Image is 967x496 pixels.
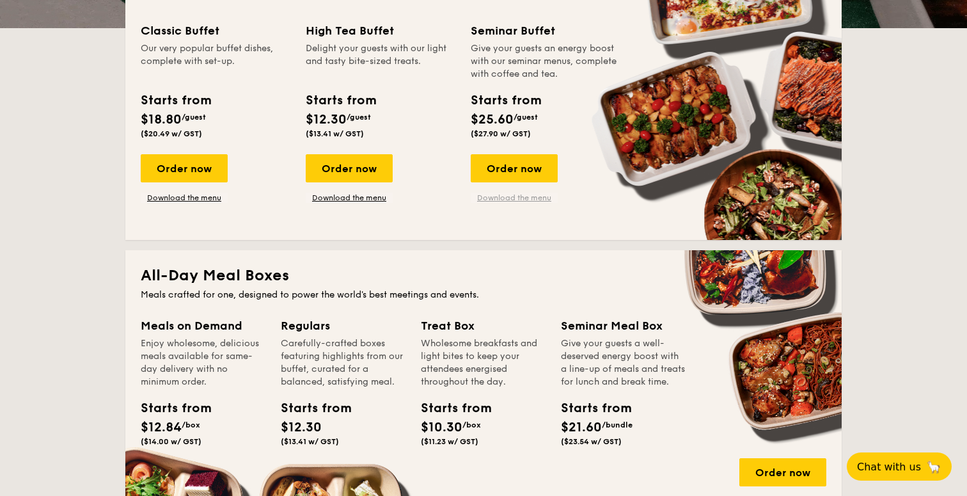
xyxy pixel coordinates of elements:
div: Starts from [306,91,375,110]
div: Wholesome breakfasts and light bites to keep your attendees energised throughout the day. [421,337,546,388]
div: Starts from [421,399,478,418]
span: $21.60 [561,420,602,435]
div: Delight your guests with our light and tasty bite-sized treats. [306,42,455,81]
div: Starts from [561,399,618,418]
div: Seminar Buffet [471,22,620,40]
div: Order now [141,154,228,182]
div: Carefully-crafted boxes featuring highlights from our buffet, curated for a balanced, satisfying ... [281,337,405,388]
div: Starts from [141,399,198,418]
span: /guest [182,113,206,122]
span: ($11.23 w/ GST) [421,437,478,446]
span: Chat with us [857,461,921,473]
div: Give your guests a well-deserved energy boost with a line-up of meals and treats for lunch and br... [561,337,686,388]
div: Our very popular buffet dishes, complete with set-up. [141,42,290,81]
div: Order now [471,154,558,182]
div: Starts from [281,399,338,418]
span: /guest [347,113,371,122]
a: Download the menu [141,193,228,203]
span: 🦙 [926,460,941,474]
span: $12.84 [141,420,182,435]
span: $12.30 [281,420,322,435]
span: ($23.54 w/ GST) [561,437,622,446]
span: /guest [514,113,538,122]
span: $18.80 [141,112,182,127]
div: Starts from [471,91,540,110]
div: Starts from [141,91,210,110]
div: Enjoy wholesome, delicious meals available for same-day delivery with no minimum order. [141,337,265,388]
span: /bundle [602,420,633,429]
div: Meals on Demand [141,317,265,335]
div: Meals crafted for one, designed to power the world's best meetings and events. [141,289,826,301]
span: ($20.49 w/ GST) [141,129,202,138]
span: ($13.41 w/ GST) [306,129,364,138]
div: Regulars [281,317,405,335]
a: Download the menu [471,193,558,203]
span: ($13.41 w/ GST) [281,437,339,446]
div: Order now [306,154,393,182]
span: ($27.90 w/ GST) [471,129,531,138]
h2: All-Day Meal Boxes [141,266,826,286]
div: Classic Buffet [141,22,290,40]
a: Download the menu [306,193,393,203]
span: $12.30 [306,112,347,127]
div: Seminar Meal Box [561,317,686,335]
span: /box [462,420,481,429]
span: $10.30 [421,420,462,435]
div: High Tea Buffet [306,22,455,40]
span: ($14.00 w/ GST) [141,437,201,446]
span: $25.60 [471,112,514,127]
div: Order now [739,458,826,486]
div: Treat Box [421,317,546,335]
div: Give your guests an energy boost with our seminar menus, complete with coffee and tea. [471,42,620,81]
span: /box [182,420,200,429]
button: Chat with us🦙 [847,452,952,481]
